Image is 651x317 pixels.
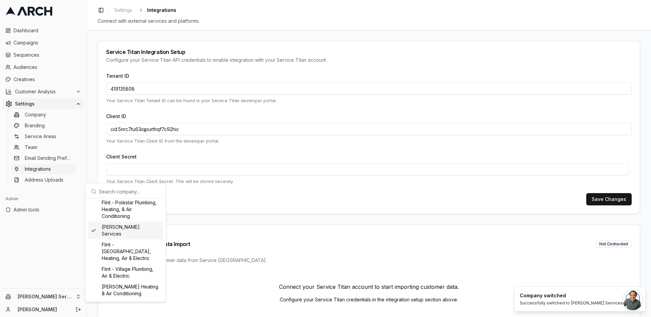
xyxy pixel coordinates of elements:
div: Configure your Service Titan API credentials to enable integration with your Service Titan account. [106,57,632,63]
div: Connect with external services and platforms [98,18,640,24]
span: Branding [25,122,45,129]
span: Campaigns [14,39,81,46]
div: Import and sync your customer data from Service [GEOGRAPHIC_DATA] [106,257,632,264]
div: Suggestions [87,199,164,300]
label: Client Secret [106,154,137,160]
div: Not Connected [595,240,632,248]
span: Creatives [14,76,81,83]
span: Customer Analysis [15,88,73,95]
p: Configure your Service Titan credentials in the integration setup section above. [106,296,632,303]
span: Admin tools [14,206,81,213]
span: Dashboard [14,27,81,34]
span: Audiences [14,64,81,71]
span: Company [25,111,46,118]
div: Admin [3,193,84,204]
span: Integrations [25,166,51,172]
span: Sequences [14,52,81,58]
p: Your Service Titan Client ID from the developer portal. [106,138,632,144]
input: Search company... [99,185,160,198]
div: Flint - [GEOGRAPHIC_DATA], Heating, Air & Electric [88,239,163,264]
span: Integrations [147,7,176,14]
a: Open chat [623,290,643,310]
span: [PERSON_NAME] Services [18,294,73,300]
div: FUSE Service [88,299,163,310]
nav: breadcrumb [112,5,176,15]
input: Enter your Tenant ID [106,82,632,95]
span: Service Areas [25,133,56,140]
input: Enter your Client ID [106,123,632,135]
p: Your Service Titan Client Secret. This will be stored securely. [106,178,632,185]
label: Client ID [106,113,126,119]
div: [PERSON_NAME] Services [88,222,163,239]
span: Team [25,144,37,151]
div: Service Titan Integration Setup [106,49,632,55]
div: [PERSON_NAME] Heating & Air Conditioning [88,281,163,299]
div: Company switched [520,292,623,299]
div: Flint - Polestar Plumbing, Heating, & Air Conditioning [88,197,163,222]
span: Address Uploads [25,176,63,183]
p: Your Service Titan Tenant ID can be found in your Service Titan developer portal. [106,97,632,104]
span: Settings [114,7,132,14]
span: Settings [15,100,73,107]
p: Connect your Service Titan account to start importing customer data. [106,283,632,291]
div: Flint - Village Plumbing, Air & Electric [88,264,163,281]
label: Tenant ID [106,73,129,79]
span: Email Sending Preferences [25,155,73,162]
button: Save Changes [586,193,632,205]
div: Successfully switched to [PERSON_NAME] Services [520,300,623,306]
button: Log out [74,305,83,314]
a: [PERSON_NAME] [18,306,68,313]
